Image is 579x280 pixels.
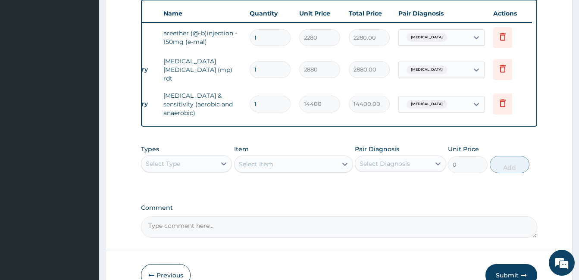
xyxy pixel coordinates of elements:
[159,53,245,87] td: [MEDICAL_DATA] [MEDICAL_DATA] (mp) rdt
[16,43,35,65] img: d_794563401_company_1708531726252_794563401
[489,5,532,22] th: Actions
[407,65,447,74] span: [MEDICAL_DATA]
[448,145,479,153] label: Unit Price
[159,87,245,121] td: [MEDICAL_DATA] & sensitivity (aerobic and anaerobic)
[245,5,295,22] th: Quantity
[50,85,119,172] span: We're online!
[407,33,447,42] span: [MEDICAL_DATA]
[146,159,180,168] div: Select Type
[234,145,249,153] label: Item
[159,5,245,22] th: Name
[407,100,447,109] span: [MEDICAL_DATA]
[45,48,145,59] div: Chat with us now
[355,145,399,153] label: Pair Diagnosis
[360,159,410,168] div: Select Diagnosis
[394,5,489,22] th: Pair Diagnosis
[159,25,245,50] td: areether (@-b)injection - 150mg (e-mal)
[4,188,164,218] textarea: Type your message and hit 'Enter'
[141,146,159,153] label: Types
[141,204,537,212] label: Comment
[344,5,394,22] th: Total Price
[295,5,344,22] th: Unit Price
[490,156,529,173] button: Add
[141,4,162,25] div: Minimize live chat window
